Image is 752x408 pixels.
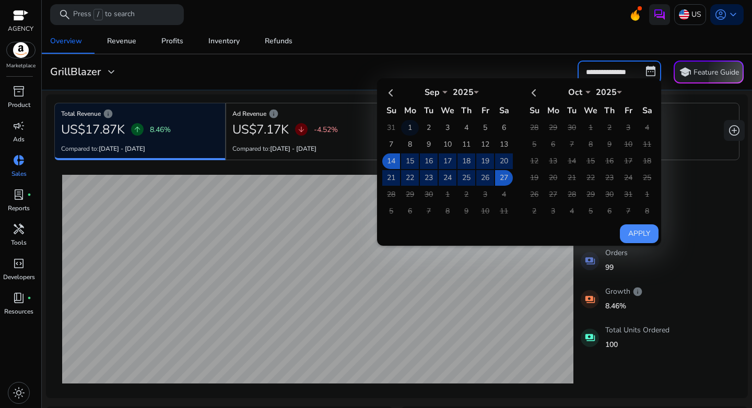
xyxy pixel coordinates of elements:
[13,119,25,132] span: campaign
[605,262,628,273] p: 99
[416,87,448,98] div: Sep
[448,87,479,98] div: 2025
[99,145,145,153] b: [DATE] - [DATE]
[11,238,27,247] p: Tools
[105,66,118,78] span: expand_more
[13,135,25,144] p: Ads
[3,272,35,282] p: Developers
[208,38,240,45] div: Inventory
[724,120,745,141] button: add_circle
[559,87,591,98] div: Oct
[674,61,744,83] button: schoolFeature Guide
[7,42,35,58] img: amazon.svg
[27,193,31,197] span: fiber_manual_record
[727,8,739,21] span: keyboard_arrow_down
[13,292,25,304] span: book_4
[13,387,25,399] span: light_mode
[61,122,125,137] h2: US$17.87K
[50,66,101,78] h3: GrillBlazer
[232,113,391,115] h6: Ad Revenue
[314,124,338,135] p: -4.52%
[679,9,689,20] img: us.svg
[4,307,33,316] p: Resources
[694,67,739,78] p: Feature Guide
[73,9,135,20] p: Press to search
[270,145,316,153] b: [DATE] - [DATE]
[11,169,27,178] p: Sales
[50,38,82,45] div: Overview
[13,257,25,270] span: code_blocks
[13,223,25,235] span: handyman
[27,296,31,300] span: fiber_manual_record
[581,252,599,270] mat-icon: payments
[605,247,628,258] p: Orders
[133,125,142,134] span: arrow_upward
[605,339,669,350] p: 100
[728,124,741,137] span: add_circle
[297,125,305,134] span: arrow_downward
[161,38,183,45] div: Profits
[61,144,145,153] p: Compared to:
[13,188,25,201] span: lab_profile
[93,9,103,20] span: /
[679,66,691,78] span: school
[232,122,289,137] h2: US$7.17K
[8,24,33,33] p: AGENCY
[581,329,599,347] mat-icon: payments
[691,5,701,23] p: US
[265,38,292,45] div: Refunds
[605,301,643,311] p: 8.46%
[13,154,25,166] span: donut_small
[232,144,316,153] p: Compared to:
[605,325,669,335] p: Total Units Ordered
[107,38,136,45] div: Revenue
[103,109,113,119] span: info
[605,286,643,297] p: Growth
[61,113,219,115] h6: Total Revenue
[714,8,727,21] span: account_circle
[8,100,30,110] p: Product
[13,85,25,98] span: inventory_2
[150,124,171,135] p: 8.46%
[591,87,622,98] div: 2025
[58,8,71,21] span: search
[581,290,599,308] mat-icon: payments
[632,286,643,297] span: info
[8,203,30,213] p: Reports
[620,224,659,243] button: Apply
[268,109,279,119] span: info
[6,62,36,70] p: Marketplace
